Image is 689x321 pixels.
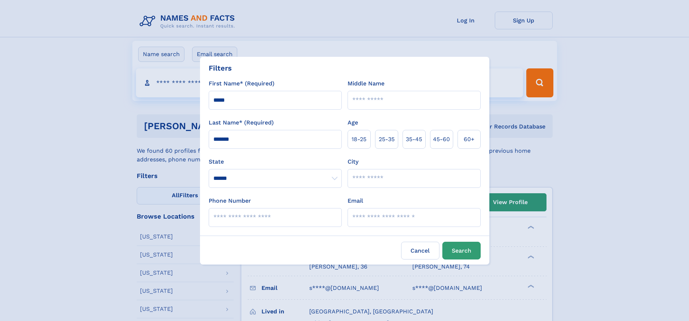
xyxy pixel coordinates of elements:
[209,197,251,205] label: Phone Number
[352,135,366,144] span: 18‑25
[464,135,475,144] span: 60+
[209,157,342,166] label: State
[433,135,450,144] span: 45‑60
[401,242,439,259] label: Cancel
[379,135,395,144] span: 25‑35
[348,197,363,205] label: Email
[348,118,358,127] label: Age
[348,157,358,166] label: City
[209,118,274,127] label: Last Name* (Required)
[209,63,232,73] div: Filters
[406,135,422,144] span: 35‑45
[442,242,481,259] button: Search
[348,79,384,88] label: Middle Name
[209,79,275,88] label: First Name* (Required)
